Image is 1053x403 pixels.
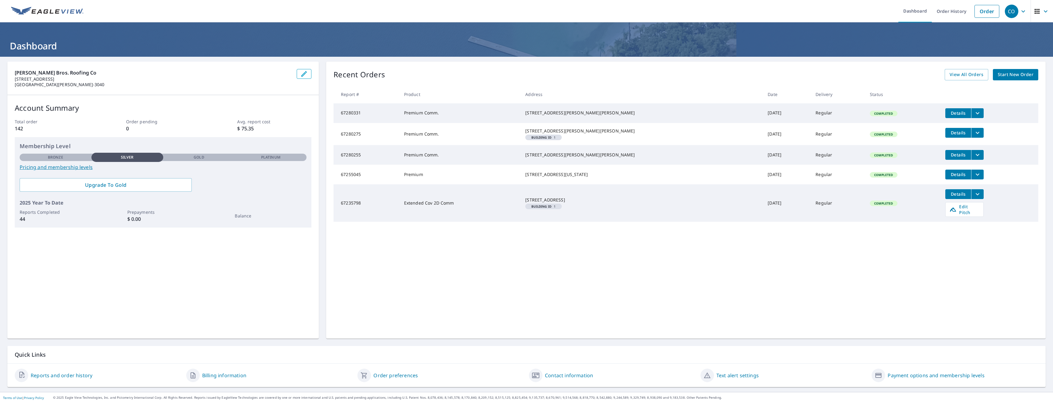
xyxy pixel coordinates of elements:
td: Regular [811,184,865,222]
em: Building ID [531,205,551,208]
span: View All Orders [950,71,983,79]
span: Details [949,152,967,158]
a: Contact information [545,372,593,379]
div: [STREET_ADDRESS][PERSON_NAME][PERSON_NAME] [525,110,758,116]
p: [STREET_ADDRESS] [15,76,292,82]
button: detailsBtn-67235798 [945,189,971,199]
p: Bronze [48,155,63,160]
p: Account Summary [15,102,311,113]
p: Silver [121,155,134,160]
p: 2025 Year To Date [20,199,307,206]
p: Avg. report cost [237,118,311,125]
td: 67235798 [334,184,399,222]
td: [DATE] [763,165,811,184]
div: CO [1005,5,1018,18]
span: 1 [528,205,559,208]
span: Completed [870,201,897,205]
div: [STREET_ADDRESS][US_STATE] [525,171,758,178]
a: Billing information [202,372,246,379]
td: Premium Comm. [399,145,521,165]
a: View All Orders [945,69,988,80]
p: [PERSON_NAME] Bros. Roofing Co [15,69,292,76]
span: Edit Pitch [949,204,980,215]
span: Details [949,110,967,116]
p: Recent Orders [334,69,385,80]
h1: Dashboard [7,40,1046,52]
th: Status [865,85,940,103]
td: Regular [811,165,865,184]
td: Regular [811,103,865,123]
p: Reports Completed [20,209,91,215]
p: Prepayments [127,209,199,215]
div: [STREET_ADDRESS] [525,197,758,203]
p: © 2025 Eagle View Technologies, Inc. and Pictometry International Corp. All Rights Reserved. Repo... [53,395,1050,400]
div: [STREET_ADDRESS][PERSON_NAME][PERSON_NAME] [525,128,758,134]
button: detailsBtn-67255045 [945,170,971,179]
img: EV Logo [11,7,83,16]
a: Payment options and membership levels [888,372,984,379]
p: Order pending [126,118,200,125]
p: [GEOGRAPHIC_DATA][PERSON_NAME]-3040 [15,82,292,87]
td: Regular [811,123,865,145]
a: Order [974,5,999,18]
a: Start New Order [993,69,1038,80]
span: Start New Order [998,71,1033,79]
span: Details [949,171,967,177]
td: 67280255 [334,145,399,165]
a: Terms of Use [3,396,22,400]
td: [DATE] [763,145,811,165]
p: Membership Level [20,142,307,150]
span: 1 [528,136,559,139]
p: Quick Links [15,351,1038,359]
a: Text alert settings [716,372,759,379]
a: Upgrade To Gold [20,178,192,192]
span: Completed [870,132,897,136]
td: [DATE] [763,123,811,145]
span: Details [949,191,967,197]
td: Regular [811,145,865,165]
td: Premium [399,165,521,184]
td: Premium Comm. [399,103,521,123]
button: detailsBtn-67280331 [945,108,971,118]
button: filesDropdownBtn-67235798 [971,189,984,199]
td: 67255045 [334,165,399,184]
td: [DATE] [763,103,811,123]
td: [DATE] [763,184,811,222]
a: Reports and order history [31,372,92,379]
th: Delivery [811,85,865,103]
p: Platinum [261,155,280,160]
button: filesDropdownBtn-67255045 [971,170,984,179]
p: $ 0.00 [127,215,199,223]
p: 0 [126,125,200,132]
th: Address [520,85,763,103]
a: Pricing and membership levels [20,163,307,171]
a: Order preferences [373,372,418,379]
p: 44 [20,215,91,223]
p: Total order [15,118,89,125]
p: 142 [15,125,89,132]
td: Extended Cov 2D Comm [399,184,521,222]
button: filesDropdownBtn-67280331 [971,108,984,118]
span: Completed [870,173,897,177]
span: Completed [870,153,897,157]
p: Gold [194,155,204,160]
span: Details [949,130,967,136]
span: Completed [870,111,897,116]
p: | [3,396,44,400]
td: 67280275 [334,123,399,145]
button: detailsBtn-67280275 [945,128,971,138]
th: Date [763,85,811,103]
em: Building ID [531,136,551,139]
td: 67280331 [334,103,399,123]
div: [STREET_ADDRESS][PERSON_NAME][PERSON_NAME] [525,152,758,158]
td: Premium Comm. [399,123,521,145]
button: filesDropdownBtn-67280255 [971,150,984,160]
th: Report # [334,85,399,103]
a: Privacy Policy [24,396,44,400]
span: Upgrade To Gold [25,182,187,188]
button: detailsBtn-67280255 [945,150,971,160]
th: Product [399,85,521,103]
p: $ 75.35 [237,125,311,132]
button: filesDropdownBtn-67280275 [971,128,984,138]
a: Edit Pitch [945,202,984,217]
